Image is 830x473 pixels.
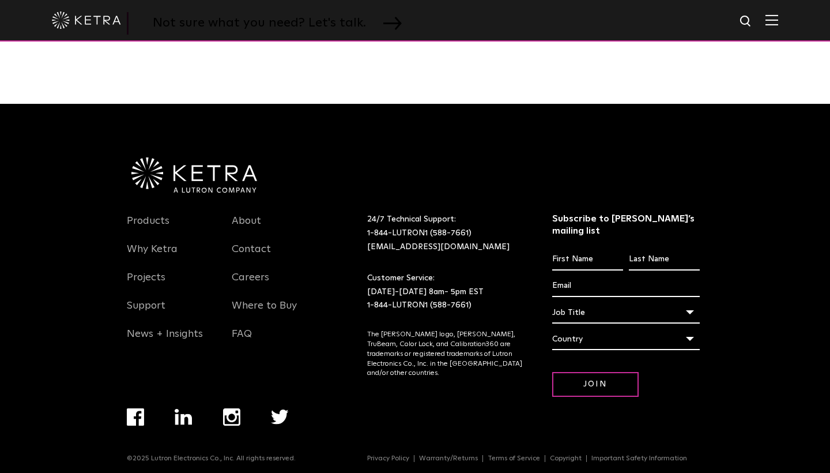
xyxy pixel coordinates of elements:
img: twitter [271,410,289,425]
a: Copyright [545,455,587,462]
img: Hamburger%20Nav.svg [765,14,778,25]
a: [EMAIL_ADDRESS][DOMAIN_NAME] [367,243,510,251]
a: FAQ [232,328,252,354]
p: ©2025 Lutron Electronics Co., Inc. All rights reserved. [127,455,296,463]
img: search icon [739,14,753,29]
a: Where to Buy [232,299,297,326]
a: Privacy Policy [363,455,414,462]
input: Last Name [629,249,700,271]
input: Email [552,275,700,297]
img: ketra-logo-2019-white [52,12,121,29]
a: 1-844-LUTRON1 (588-7661) [367,301,471,309]
img: instagram [223,408,240,426]
div: Country [552,328,700,350]
h3: Subscribe to [PERSON_NAME]’s mailing list [552,213,700,237]
input: First Name [552,249,623,271]
a: Contact [232,243,271,269]
a: About [232,215,261,241]
p: Customer Service: [DATE]-[DATE] 8am- 5pm EST [367,272,523,313]
p: 24/7 Technical Support: [367,213,523,254]
a: Warranty/Returns [414,455,483,462]
a: Support [127,299,165,326]
img: linkedin [175,409,193,425]
input: Join [552,372,639,397]
div: Navigation Menu [127,408,319,455]
p: The [PERSON_NAME] logo, [PERSON_NAME], TruBeam, Color Lock, and Calibration360 are trademarks or ... [367,330,523,378]
img: facebook [127,408,144,426]
div: Job Title [552,302,700,324]
div: Navigation Menu [232,213,319,354]
div: Navigation Menu [367,455,703,463]
img: Ketra-aLutronCo_White_RGB [131,157,257,193]
a: News + Insights [127,328,203,354]
a: Products [127,215,169,241]
a: Terms of Service [483,455,545,462]
a: Projects [127,271,165,298]
div: Navigation Menu [127,213,214,354]
a: Why Ketra [127,243,178,269]
a: Important Safety Information [587,455,692,462]
a: Careers [232,271,269,298]
a: 1-844-LUTRON1 (588-7661) [367,229,471,237]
